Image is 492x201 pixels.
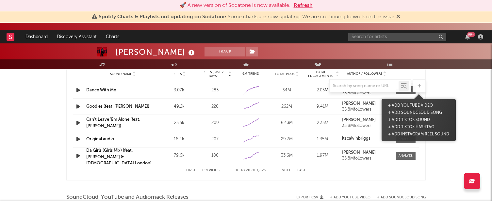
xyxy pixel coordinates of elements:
[386,102,435,109] button: + Add YouTube Video
[306,136,339,143] div: 1.35M
[386,124,436,131] button: + Add TikTok Hashtag
[271,136,303,143] div: 29.7M
[199,70,227,78] span: Reels (last 7 days)
[115,47,196,57] div: [PERSON_NAME]
[342,136,391,141] a: itscalvinbriggs
[386,109,444,116] button: + Add SoundCloud Song
[342,150,391,155] a: [PERSON_NAME]
[467,32,475,37] div: 99 +
[342,101,376,106] strong: [PERSON_NAME]
[306,103,339,110] div: 9.41M
[386,116,432,124] button: + Add TikTok Sound
[294,2,313,9] button: Refresh
[297,169,306,172] button: Last
[271,103,303,110] div: 262M
[110,72,132,76] span: Sound Name
[386,102,451,109] div: + Add YouTube Video
[342,156,391,161] div: 35.8M followers
[330,84,399,89] input: Search by song name or URL
[465,34,470,39] button: 99+
[86,117,140,128] a: Can't Leave 'Em Alone (feat. [PERSON_NAME])
[86,104,149,109] a: Goodies (feat. [PERSON_NAME])
[323,196,370,199] div: + Add YouTube Video
[186,169,196,172] button: First
[330,196,370,199] button: + Add YouTube Video
[172,72,182,76] span: Reels
[370,196,426,199] button: + Add SoundCloud Song
[252,169,255,172] span: of
[199,120,231,126] div: 209
[342,124,391,128] div: 35.8M followers
[271,120,303,126] div: 62.3M
[271,152,303,159] div: 33.6M
[342,118,376,122] strong: [PERSON_NAME]
[347,72,382,76] span: Author / Followers
[205,47,245,56] button: Track
[296,195,323,199] button: Export CSV
[348,33,446,41] input: Search for artists
[342,118,391,122] a: [PERSON_NAME]
[342,91,391,96] div: 35.8M followers
[199,103,231,110] div: 220
[163,103,195,110] div: 49.2k
[202,169,220,172] button: Previous
[342,136,370,141] strong: itscalvinbriggs
[306,152,339,159] div: 1.97M
[342,107,391,112] div: 35.8M followers
[306,120,339,126] div: 2.35M
[396,14,400,20] span: Dismiss
[233,167,269,175] div: 16 20 1,623
[101,30,124,43] a: Charts
[306,70,335,78] span: Total Engagements
[180,2,290,9] div: 🚀 A new version of Sodatone is now available.
[163,136,195,143] div: 16.4k
[342,150,376,155] strong: [PERSON_NAME]
[377,196,426,199] button: + Add SoundCloud Song
[199,152,231,159] div: 186
[282,169,291,172] button: Next
[386,131,451,138] button: + Add Instagram Reel Sound
[21,30,52,43] a: Dashboard
[275,72,295,76] span: Total Plays
[99,14,394,20] span: : Some charts are now updating. We are continuing to work on the issue
[342,101,391,106] a: [PERSON_NAME]
[235,71,267,76] div: 6M Trend
[163,152,195,159] div: 79.6k
[199,136,231,143] div: 207
[99,14,226,20] span: Spotify Charts & Playlists not updating on Sodatone
[86,148,152,165] a: Da Girls (Girls Mix) [feat. [PERSON_NAME] & [DEMOGRAPHIC_DATA] London]
[163,120,195,126] div: 25.5k
[86,137,114,141] a: Original audio
[241,169,245,172] span: to
[52,30,101,43] a: Discovery Assistant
